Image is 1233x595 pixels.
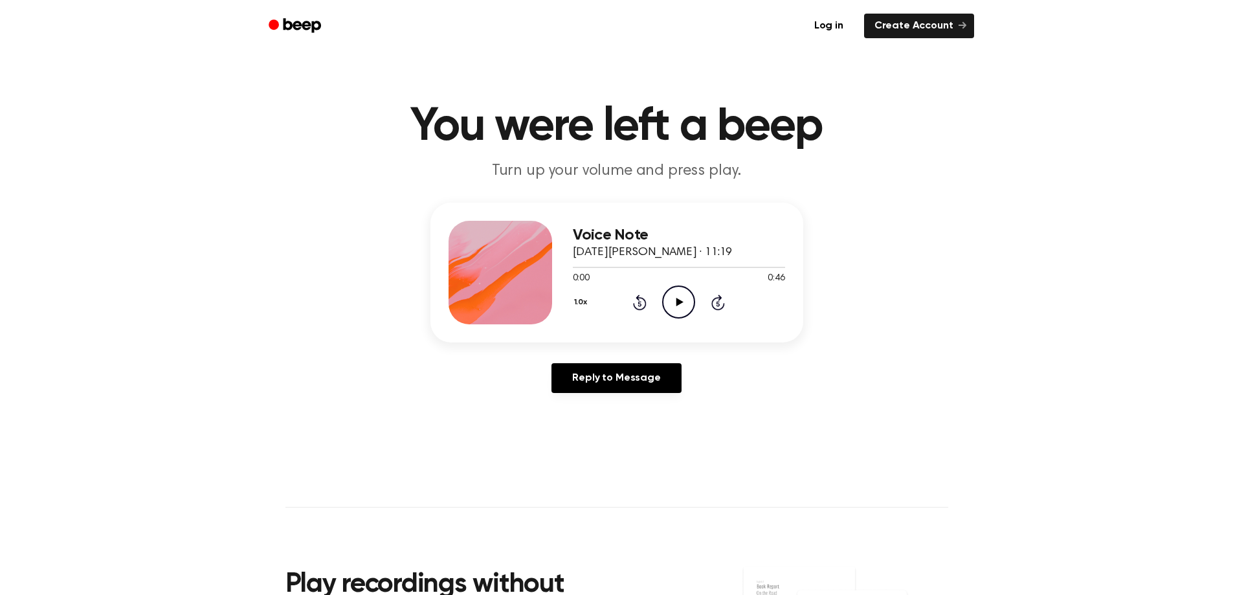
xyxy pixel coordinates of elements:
[285,104,948,150] h1: You were left a beep
[368,161,865,182] p: Turn up your volume and press play.
[260,14,333,39] a: Beep
[573,272,590,286] span: 0:00
[551,363,681,393] a: Reply to Message
[768,272,784,286] span: 0:46
[801,11,856,41] a: Log in
[864,14,974,38] a: Create Account
[573,247,733,258] span: [DATE][PERSON_NAME] · 11:19
[573,227,785,244] h3: Voice Note
[573,291,592,313] button: 1.0x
